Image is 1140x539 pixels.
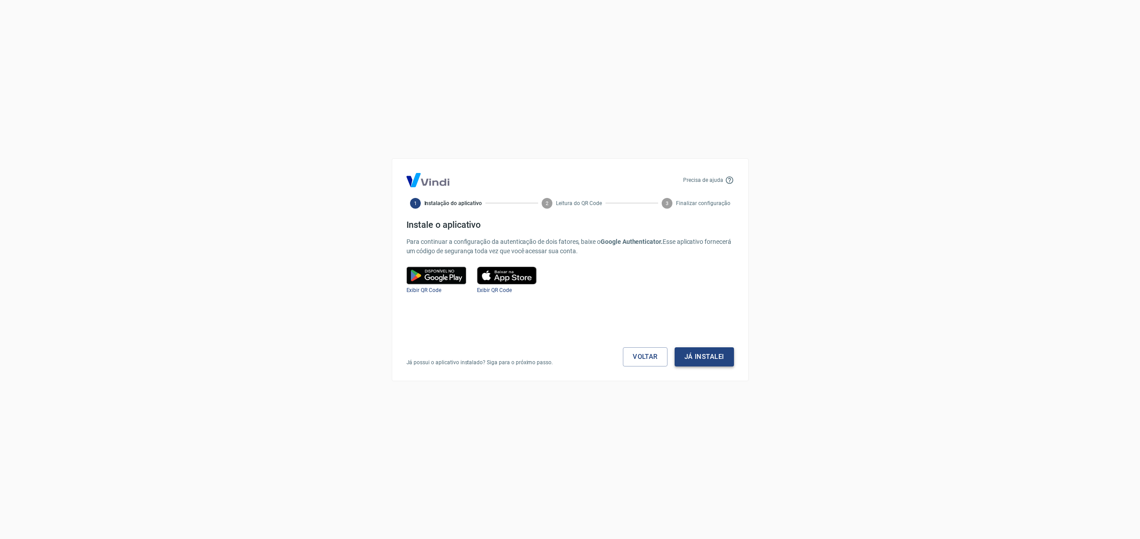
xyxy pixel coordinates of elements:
[406,358,553,366] p: Já possui o aplicativo instalado? Siga para o próximo passo.
[406,173,449,187] img: Logo Vind
[546,200,548,206] text: 2
[676,199,730,207] span: Finalizar configuração
[477,287,512,293] a: Exibir QR Code
[477,267,537,284] img: play
[666,200,668,206] text: 3
[406,219,734,230] h4: Instale o aplicativo
[424,199,482,207] span: Instalação do aplicativo
[675,347,734,366] button: Já instalei
[601,238,663,245] b: Google Authenticator.
[556,199,601,207] span: Leitura do QR Code
[406,237,734,256] p: Para continuar a configuração da autenticação de dois fatores, baixe o Esse aplicativo fornecerá ...
[406,287,441,293] a: Exibir QR Code
[623,347,667,366] a: Voltar
[406,267,466,284] img: google play
[683,176,723,184] p: Precisa de ajuda
[414,200,417,206] text: 1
